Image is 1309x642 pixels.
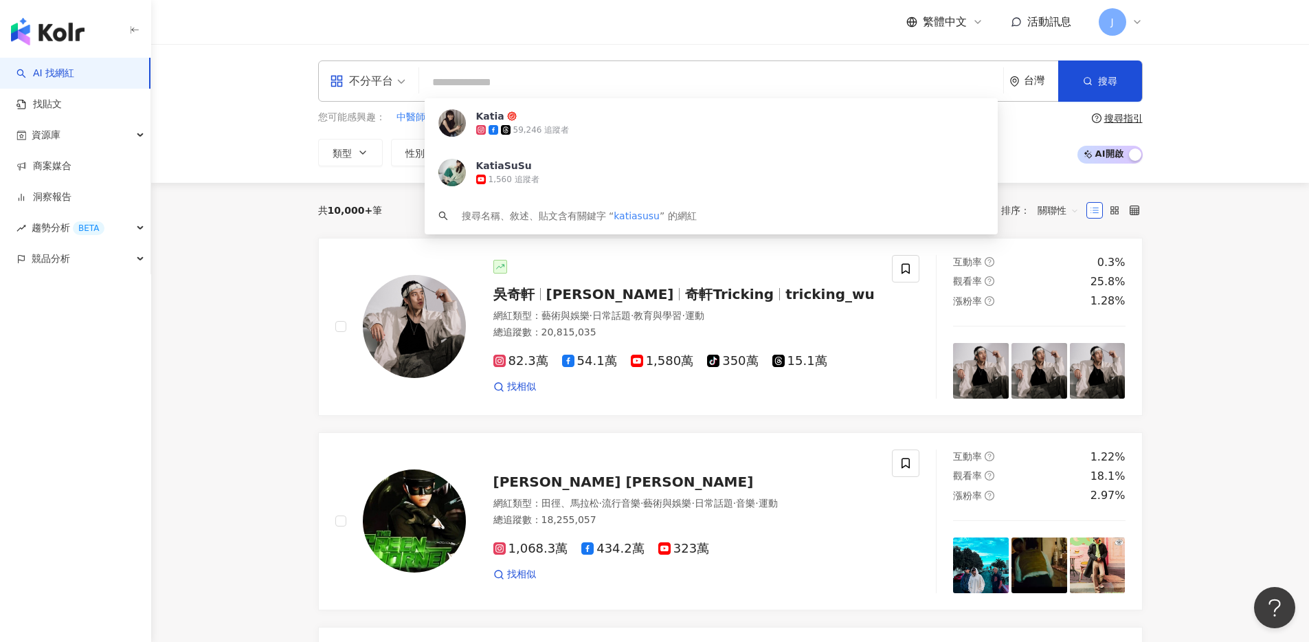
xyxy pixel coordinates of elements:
a: 找相似 [493,568,536,582]
button: 類型 [318,139,383,166]
span: 觀看率 [953,276,982,287]
span: 日常話題 [695,498,733,509]
span: 類型 [333,148,352,159]
div: 不分平台 [330,70,393,92]
span: question-circle [985,452,994,461]
span: 漲粉率 [953,296,982,307]
span: 日常話題 [592,310,631,321]
span: appstore [330,74,344,88]
button: [PERSON_NAME]醫師 [467,110,568,125]
span: · [691,498,694,509]
span: 1,580萬 [631,354,694,368]
a: 找貼文 [16,98,62,111]
span: question-circle [985,257,994,267]
img: KOL Avatar [363,469,466,573]
span: 互動率 [953,451,982,462]
span: 合作費用預估 [726,148,783,159]
div: 總追蹤數 ： 18,255,057 [493,513,876,527]
a: 找相似 [493,380,536,394]
div: 網紅類型 ： [493,309,876,323]
span: 奇軒Tricking [685,286,774,302]
span: 82.3萬 [493,354,548,368]
span: J [1110,14,1113,30]
div: BETA [73,221,104,235]
span: · [755,498,758,509]
button: 搜尋 [1058,60,1142,102]
span: 關聯性 [1038,199,1079,221]
span: 教育與學習 [634,310,682,321]
span: 10,000+ [328,205,373,216]
span: 互動率 [953,256,982,267]
img: post-image [953,343,1009,399]
span: 資源庫 [32,120,60,151]
span: · [682,310,684,321]
span: 競品分析 [32,243,70,274]
div: 25.8% [1090,274,1126,289]
span: 藝術與娛樂 [643,498,691,509]
img: post-image [1011,343,1067,399]
span: 運動 [759,498,778,509]
button: 中醫師 [396,110,426,125]
span: 觀看率 [643,148,672,159]
span: 性別 [405,148,425,159]
span: 追蹤數 [478,148,507,159]
button: 追蹤數 [464,139,538,166]
button: 合作費用預估 [711,139,814,166]
div: 排序： [1001,199,1086,221]
span: 中醫師 [396,111,425,124]
a: 洞察報告 [16,190,71,204]
button: 互動率 [546,139,620,166]
button: 性別 [391,139,456,166]
span: 350萬 [707,354,758,368]
button: [PERSON_NAME]醫師 [578,110,678,125]
div: 台灣 [1024,75,1058,87]
img: post-image [1070,343,1126,399]
span: 繁體中文 [923,14,967,30]
button: 觀看率 [629,139,703,166]
div: 搜尋指引 [1104,113,1143,124]
span: 1,068.3萬 [493,542,568,556]
span: [PERSON_NAME]醫師 [468,111,567,124]
span: 流行音樂 [602,498,640,509]
span: 434.2萬 [581,542,645,556]
span: question-circle [985,276,994,286]
span: 觀看率 [953,470,982,481]
span: 藝術與娛樂 [541,310,590,321]
span: question-circle [985,296,994,306]
span: 趨勢分析 [32,212,104,243]
span: · [640,498,643,509]
span: rise [16,223,26,233]
img: logo [11,18,85,45]
div: 2.97% [1090,488,1126,503]
span: 您可能感興趣： [318,111,385,124]
img: post-image [1011,538,1067,593]
span: question-circle [1092,113,1101,123]
a: KOL Avatar吳奇軒[PERSON_NAME]奇軒Trickingtricking_wu網紅類型：藝術與娛樂·日常話題·教育與學習·運動總追蹤數：20,815,03582.3萬54.1萬1... [318,238,1143,416]
span: [PERSON_NAME] [PERSON_NAME] [493,474,754,490]
img: post-image [1070,538,1126,593]
div: 1.28% [1090,294,1126,309]
span: · [631,310,634,321]
span: 音樂 [736,498,755,509]
span: environment [1009,76,1020,87]
span: 323萬 [658,542,709,556]
div: 1.22% [1090,450,1126,465]
span: 針灸 [437,111,456,124]
span: [PERSON_NAME]醫師 [579,111,678,124]
span: tricking_wu [785,286,875,302]
a: KOL Avatar[PERSON_NAME] [PERSON_NAME]網紅類型：田徑、馬拉松·流行音樂·藝術與娛樂·日常話題·音樂·運動總追蹤數：18,255,0571,068.3萬434.... [318,432,1143,610]
button: 更多篩選 [823,139,905,166]
div: 總追蹤數 ： 20,815,035 [493,326,876,340]
a: 商案媒合 [16,159,71,173]
div: 0.3% [1097,255,1126,270]
span: · [599,498,602,509]
div: 共 筆 [318,205,383,216]
span: 互動率 [561,148,590,159]
span: 田徑、馬拉松 [541,498,599,509]
span: 搜尋 [1098,76,1117,87]
span: [PERSON_NAME] [546,286,674,302]
span: 54.1萬 [562,354,617,368]
span: 更多篩選 [852,147,891,158]
span: question-circle [985,471,994,480]
img: KOL Avatar [363,275,466,378]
